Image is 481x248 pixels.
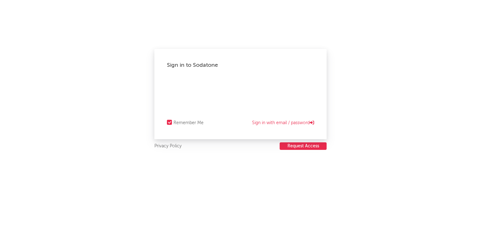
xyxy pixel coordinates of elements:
[280,142,327,150] button: Request Access
[173,119,204,127] div: Remember Me
[252,119,314,127] a: Sign in with email / password
[154,142,182,150] a: Privacy Policy
[167,61,314,69] div: Sign in to Sodatone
